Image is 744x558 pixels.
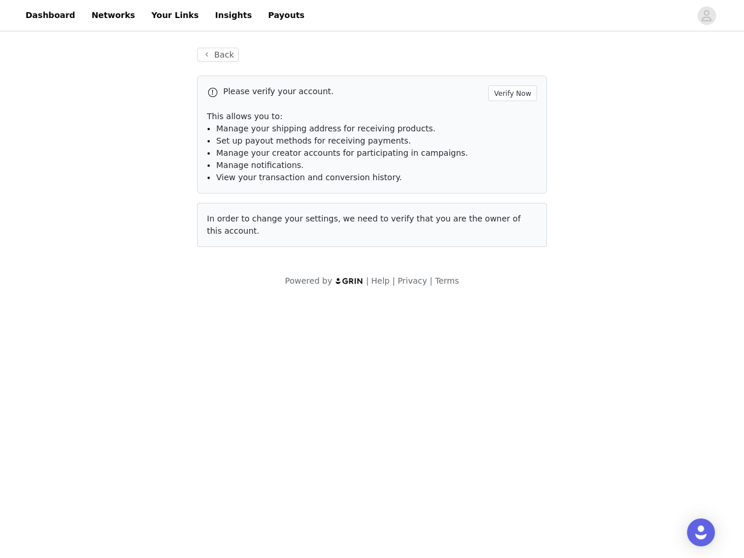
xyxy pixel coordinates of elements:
[216,136,411,145] span: Set up payout methods for receiving payments.
[398,276,427,285] a: Privacy
[223,85,484,98] p: Please verify your account.
[216,160,304,170] span: Manage notifications.
[366,276,369,285] span: |
[144,2,206,28] a: Your Links
[261,2,312,28] a: Payouts
[216,124,435,133] span: Manage your shipping address for receiving products.
[285,276,332,285] span: Powered by
[687,518,715,546] div: Open Intercom Messenger
[335,277,364,285] img: logo
[371,276,390,285] a: Help
[430,276,432,285] span: |
[392,276,395,285] span: |
[208,2,259,28] a: Insights
[19,2,82,28] a: Dashboard
[207,110,537,123] p: This allows you to:
[207,214,521,235] span: In order to change your settings, we need to verify that you are the owner of this account.
[435,276,459,285] a: Terms
[488,85,537,101] button: Verify Now
[216,148,468,158] span: Manage your creator accounts for participating in campaigns.
[216,173,402,182] span: View your transaction and conversion history.
[84,2,142,28] a: Networks
[701,6,712,25] div: avatar
[197,48,239,62] button: Back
